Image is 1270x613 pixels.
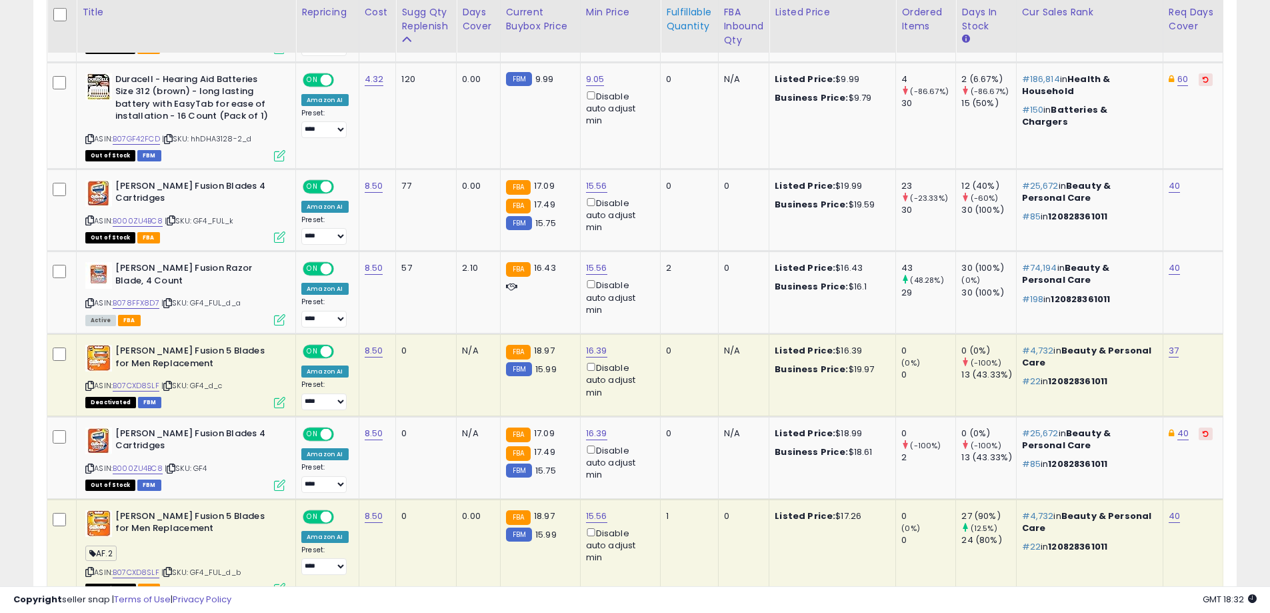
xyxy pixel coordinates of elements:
span: OFF [332,346,353,358]
p: in [1022,73,1153,97]
div: 13 (43.33%) [961,452,1015,464]
span: | SKU: GF4_FUL_d_b [161,567,241,578]
div: seller snap | | [13,594,231,606]
span: 120828361011 [1048,540,1107,553]
div: Ordered Items [901,5,950,33]
small: (-86.67%) [910,86,948,97]
div: 0 [901,510,955,522]
small: (-100%) [910,440,941,451]
div: 0 [901,345,955,357]
a: 40 [1169,510,1180,523]
small: FBM [506,528,532,542]
span: | SKU: hhDHA3128-2_d [162,133,251,144]
div: 24 (80%) [961,534,1015,546]
div: 30 [901,204,955,216]
span: All listings that are currently out of stock and unavailable for purchase on Amazon [85,150,135,161]
b: [PERSON_NAME] Fusion 5 Blades for Men Replacement [115,510,277,538]
small: (-23.33%) [910,193,947,203]
span: 17.09 [534,427,555,440]
span: ON [304,346,321,358]
div: 23 [901,180,955,192]
div: 0 [901,369,955,381]
b: Listed Price: [775,73,835,85]
a: 8.50 [365,344,383,358]
div: $18.99 [775,428,885,440]
b: Listed Price: [775,261,835,274]
span: 18.97 [534,344,555,357]
a: 16.39 [586,344,607,358]
span: 120828361011 [1048,458,1107,470]
span: OFF [332,428,353,440]
div: 120 [401,73,446,85]
div: $16.39 [775,345,885,357]
div: Sugg Qty Replenish [401,5,451,33]
div: 30 (100%) [961,287,1015,299]
p: in [1022,458,1153,470]
div: FBA inbound Qty [724,5,764,47]
div: 0.00 [462,510,489,522]
div: 0 [666,345,708,357]
p: in [1022,345,1153,369]
div: N/A [462,428,489,440]
span: | SKU: GF4 [165,463,207,474]
div: 12 (40%) [961,180,1015,192]
span: 15.99 [535,363,557,376]
div: Disable auto adjust min [586,195,650,234]
a: B07CXD8SLF [113,567,159,578]
span: Beauty & Personal Care [1022,510,1152,534]
div: 77 [401,180,446,192]
div: 0 [724,180,759,192]
div: N/A [462,345,489,357]
span: FBA [118,315,141,326]
span: OFF [332,263,353,275]
p: in [1022,211,1153,223]
b: [PERSON_NAME] Fusion Razor Blade, 4 Count [115,262,277,290]
small: (0%) [901,523,920,534]
a: 40 [1177,427,1189,440]
div: N/A [724,428,759,440]
a: 8.50 [365,179,383,193]
span: #198 [1022,293,1044,305]
span: OFF [332,181,353,192]
span: 120828361011 [1048,375,1107,388]
div: 0 [666,73,708,85]
div: $17.26 [775,510,885,522]
b: Listed Price: [775,427,835,440]
div: 30 [901,97,955,109]
div: Current Buybox Price [506,5,575,33]
a: Terms of Use [114,593,171,606]
div: $16.43 [775,262,885,274]
div: Preset: [301,297,348,328]
a: 8.50 [365,510,383,523]
a: 37 [1169,344,1179,358]
b: Business Price: [775,363,848,376]
a: 15.56 [586,261,607,275]
div: Disable auto adjust min [586,443,650,482]
div: 27 (90%) [961,510,1015,522]
span: Beauty & Personal Care [1022,344,1152,369]
span: All listings that are currently out of stock and unavailable for purchase on Amazon [85,480,135,491]
div: 0 [724,510,759,522]
span: All listings that are unavailable for purchase on Amazon for any reason other than out-of-stock [85,397,136,408]
a: 8.50 [365,427,383,440]
b: Listed Price: [775,344,835,357]
div: Disable auto adjust min [586,89,650,127]
span: #25,672 [1022,179,1059,192]
div: 0 [666,428,708,440]
span: 15.75 [535,217,556,229]
div: Disable auto adjust min [586,360,650,399]
div: 0 [901,428,955,440]
span: ON [304,181,321,192]
div: Days In Stock [961,5,1010,33]
div: 4 [901,73,955,85]
img: 51QZSnKDCBL._SL40_.jpg [85,73,112,100]
div: 0 [724,262,759,274]
div: 2 [901,452,955,464]
div: 0 [401,428,446,440]
p: in [1022,510,1153,534]
div: 30 (100%) [961,204,1015,216]
b: Listed Price: [775,510,835,522]
span: 17.49 [534,446,555,458]
span: | SKU: GF4_FUL_k [165,215,234,226]
div: Disable auto adjust min [586,526,650,564]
